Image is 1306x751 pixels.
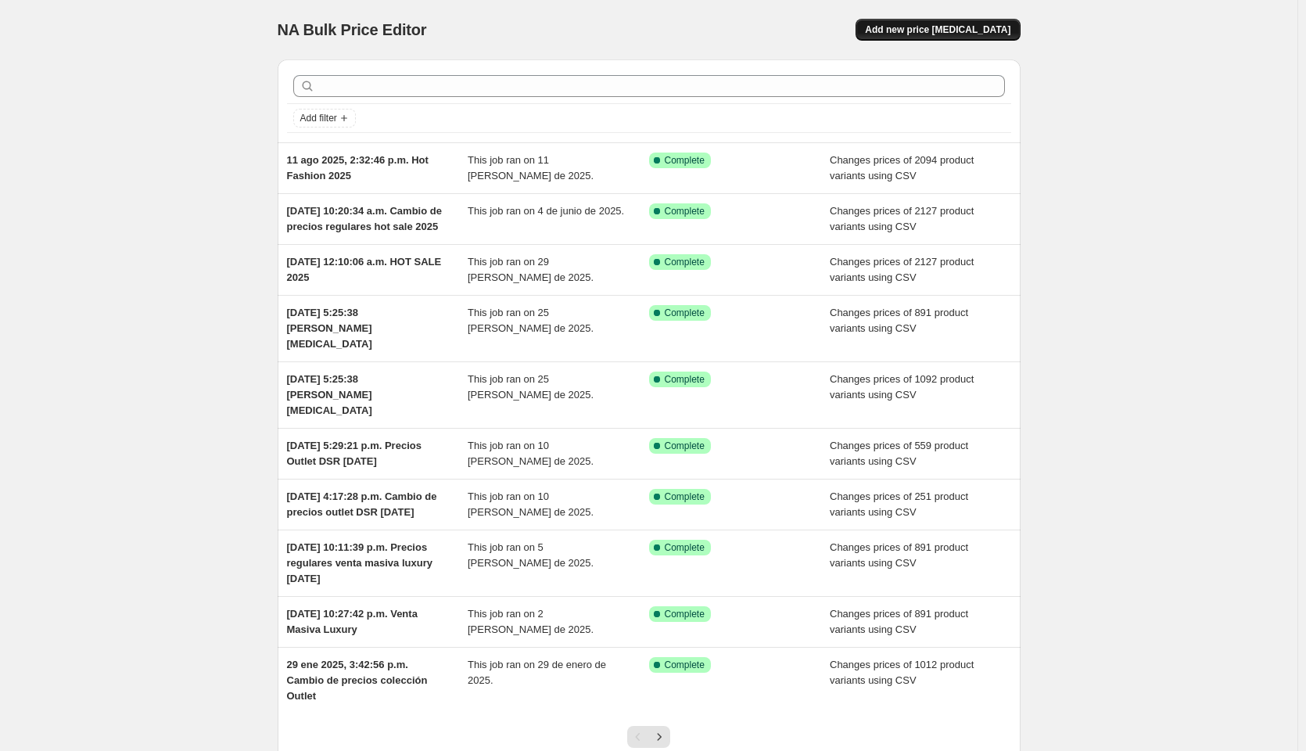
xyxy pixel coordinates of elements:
[665,608,705,620] span: Complete
[648,726,670,748] button: Next
[665,490,705,503] span: Complete
[856,19,1020,41] button: Add new price [MEDICAL_DATA]
[665,659,705,671] span: Complete
[830,154,974,181] span: Changes prices of 2094 product variants using CSV
[468,608,594,635] span: This job ran on 2 [PERSON_NAME] de 2025.
[468,154,594,181] span: This job ran on 11 [PERSON_NAME] de 2025.
[468,659,606,686] span: This job ran on 29 de enero de 2025.
[468,490,594,518] span: This job ran on 10 [PERSON_NAME] de 2025.
[665,154,705,167] span: Complete
[287,659,428,702] span: 29 ene 2025, 3:42:56 p.m. Cambio de precios colección Outlet
[627,726,670,748] nav: Pagination
[665,541,705,554] span: Complete
[287,373,372,416] span: [DATE] 5:25:38 [PERSON_NAME] [MEDICAL_DATA]
[287,490,437,518] span: [DATE] 4:17:28 p.m. Cambio de precios outlet DSR [DATE]
[468,440,594,467] span: This job ran on 10 [PERSON_NAME] de 2025.
[287,154,429,181] span: 11 ago 2025, 2:32:46 p.m. Hot Fashion 2025
[830,373,974,401] span: Changes prices of 1092 product variants using CSV
[665,440,705,452] span: Complete
[300,112,337,124] span: Add filter
[830,205,974,232] span: Changes prices of 2127 product variants using CSV
[287,608,418,635] span: [DATE] 10:27:42 p.m. Venta Masiva Luxury
[830,440,968,467] span: Changes prices of 559 product variants using CSV
[287,256,442,283] span: [DATE] 12:10:06 a.m. HOT SALE 2025
[287,541,432,584] span: [DATE] 10:11:39 p.m. Precios regulares venta masiva luxury [DATE]
[287,307,372,350] span: [DATE] 5:25:38 [PERSON_NAME] [MEDICAL_DATA]
[865,23,1010,36] span: Add new price [MEDICAL_DATA]
[665,307,705,319] span: Complete
[665,373,705,386] span: Complete
[468,256,594,283] span: This job ran on 29 [PERSON_NAME] de 2025.
[287,440,422,467] span: [DATE] 5:29:21 p.m. Precios Outlet DSR [DATE]
[830,307,968,334] span: Changes prices of 891 product variants using CSV
[830,608,968,635] span: Changes prices of 891 product variants using CSV
[468,205,624,217] span: This job ran on 4 de junio de 2025.
[665,205,705,217] span: Complete
[830,490,968,518] span: Changes prices of 251 product variants using CSV
[830,659,974,686] span: Changes prices of 1012 product variants using CSV
[287,205,442,232] span: [DATE] 10:20:34 a.m. Cambio de precios regulares hot sale 2025
[468,541,594,569] span: This job ran on 5 [PERSON_NAME] de 2025.
[830,541,968,569] span: Changes prices of 891 product variants using CSV
[278,21,427,38] span: NA Bulk Price Editor
[468,307,594,334] span: This job ran on 25 [PERSON_NAME] de 2025.
[830,256,974,283] span: Changes prices of 2127 product variants using CSV
[293,109,356,128] button: Add filter
[665,256,705,268] span: Complete
[468,373,594,401] span: This job ran on 25 [PERSON_NAME] de 2025.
